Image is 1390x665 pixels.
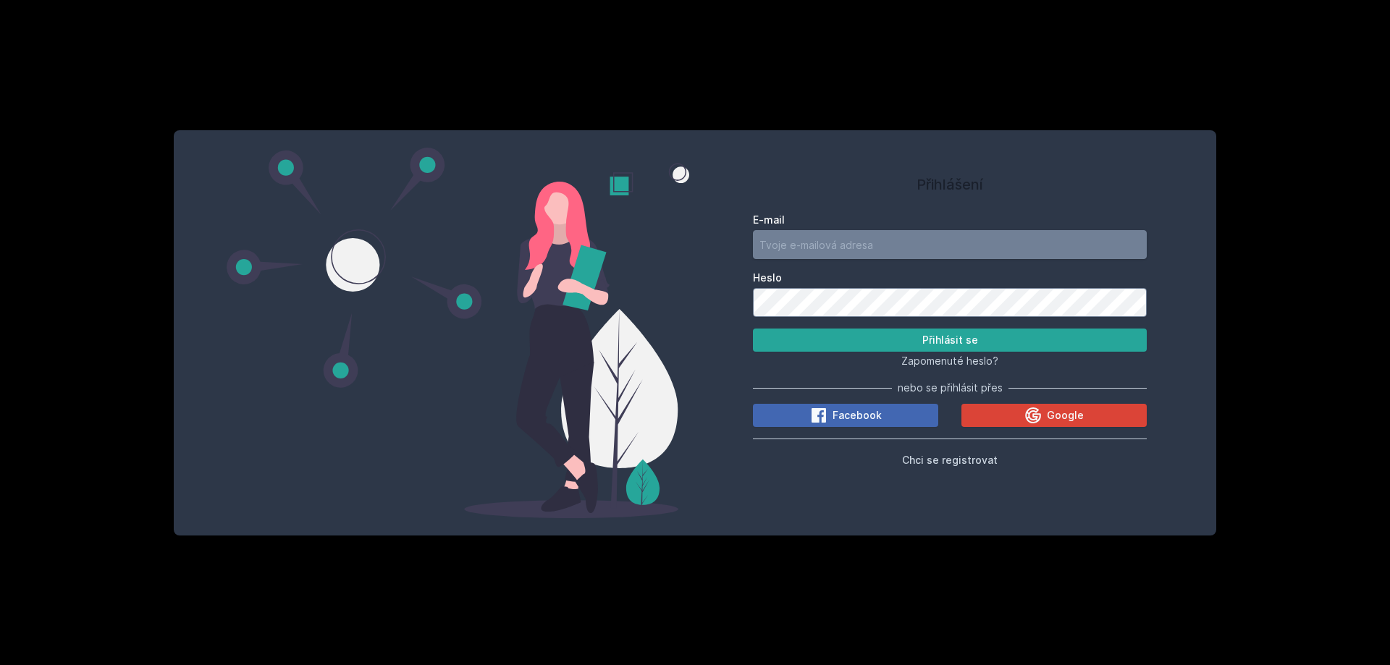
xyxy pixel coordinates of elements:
[902,451,998,468] button: Chci se registrovat
[898,381,1003,395] span: nebo se přihlásit přes
[753,230,1147,259] input: Tvoje e-mailová adresa
[753,271,1147,285] label: Heslo
[753,213,1147,227] label: E-mail
[753,174,1147,195] h1: Přihlášení
[961,404,1147,427] button: Google
[1047,408,1084,423] span: Google
[753,404,938,427] button: Facebook
[753,329,1147,352] button: Přihlásit se
[902,454,998,466] span: Chci se registrovat
[901,355,998,367] span: Zapomenuté heslo?
[833,408,882,423] span: Facebook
